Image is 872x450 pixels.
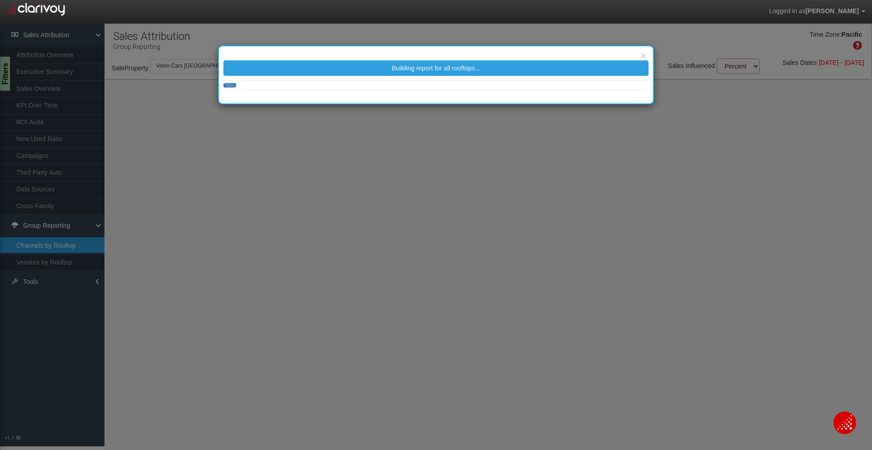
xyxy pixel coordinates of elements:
[641,51,646,60] button: ×
[806,7,859,15] span: [PERSON_NAME]
[762,0,872,22] a: Logged in as[PERSON_NAME]
[392,64,481,72] span: Building report for all rooftops...
[223,60,649,76] button: Building report for all rooftops...
[769,7,805,15] span: Logged in as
